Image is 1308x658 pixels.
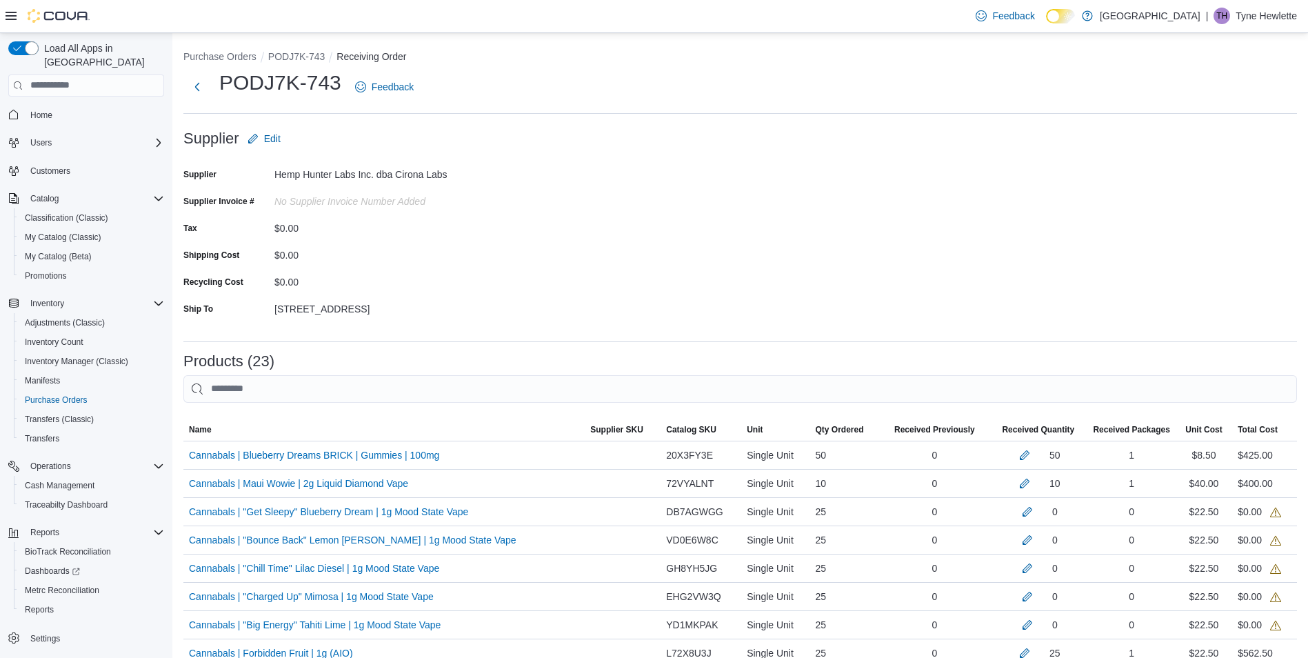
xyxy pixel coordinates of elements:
button: Next [183,73,211,101]
div: $0.00 [1238,504,1281,520]
span: Qty Ordered [816,424,864,435]
div: 0 [881,441,989,469]
input: This is a search bar. After typing your query, hit enter to filter the results lower in the page. [183,375,1297,403]
span: Load All Apps in [GEOGRAPHIC_DATA] [39,41,164,69]
span: Manifests [25,375,60,386]
a: Cannabals | "Charged Up" Mimosa | 1g Mood State Vape [189,588,434,605]
a: Inventory Count [19,334,89,350]
button: Transfers [14,429,170,448]
span: My Catalog (Classic) [19,229,164,246]
div: $22.50 [1176,555,1232,582]
button: Manifests [14,371,170,390]
div: $22.50 [1176,611,1232,639]
a: Dashboards [19,563,85,579]
label: Ship To [183,303,213,315]
button: Catalog [25,190,64,207]
button: Inventory Manager (Classic) [14,352,170,371]
div: 1 [1087,470,1175,497]
div: 10 [1049,475,1060,492]
button: Users [25,134,57,151]
a: BioTrack Reconciliation [19,544,117,560]
div: $0.00 [1238,560,1281,577]
label: Supplier Invoice # [183,196,254,207]
a: Transfers [19,430,65,447]
a: Feedback [350,73,419,101]
span: My Catalog (Beta) [25,251,92,262]
span: Users [25,134,164,151]
span: Promotions [25,270,67,281]
span: Inventory [25,295,164,312]
div: 50 [810,441,881,469]
a: Traceabilty Dashboard [19,497,113,513]
label: Shipping Cost [183,250,239,261]
div: $40.00 [1176,470,1232,497]
button: Inventory [25,295,70,312]
button: Purchase Orders [183,51,256,62]
button: Metrc Reconciliation [14,581,170,600]
div: $22.50 [1176,498,1232,526]
span: Customers [25,162,164,179]
span: Inventory Manager (Classic) [25,356,128,367]
button: Promotions [14,266,170,286]
a: My Catalog (Beta) [19,248,97,265]
span: Reports [19,601,164,618]
span: Inventory Count [19,334,164,350]
label: Supplier [183,169,217,180]
div: Single Unit [741,611,809,639]
div: $0.00 [1238,588,1281,605]
span: Reports [30,527,59,538]
p: Tyne Hewlette [1236,8,1297,24]
button: Reports [25,524,65,541]
a: Cash Management [19,477,100,494]
span: Adjustments (Classic) [19,315,164,331]
div: $8.50 [1176,441,1232,469]
span: Transfers [19,430,164,447]
div: 0 [881,611,989,639]
span: Unit [747,424,763,435]
button: Purchase Orders [14,390,170,410]
span: 72VYALNT [666,475,714,492]
span: Dashboards [19,563,164,579]
span: Home [30,110,52,121]
span: Transfers (Classic) [25,414,94,425]
button: Operations [3,457,170,476]
a: Transfers (Classic) [19,411,99,428]
button: Settings [3,628,170,648]
button: Adjustments (Classic) [14,313,170,332]
span: My Catalog (Beta) [19,248,164,265]
span: Feedback [372,80,414,94]
button: Users [3,133,170,152]
a: Cannabals | "Bounce Back" Lemon [PERSON_NAME] | 1g Mood State Vape [189,532,516,548]
span: Promotions [19,268,164,284]
span: Catalog [30,193,59,204]
button: BioTrack Reconciliation [14,542,170,561]
div: 0 [1087,555,1175,582]
span: Catalog [25,190,164,207]
button: Cash Management [14,476,170,495]
div: Tyne Hewlette [1214,8,1230,24]
div: Single Unit [741,498,809,526]
button: Inventory Count [14,332,170,352]
div: 0 [1087,498,1175,526]
a: Promotions [19,268,72,284]
div: Single Unit [741,441,809,469]
a: Feedback [970,2,1040,30]
a: Cannabals | "Chill Time" Lilac Diesel | 1g Mood State Vape [189,560,439,577]
div: Single Unit [741,470,809,497]
div: 25 [810,611,881,639]
span: Cash Management [25,480,94,491]
a: My Catalog (Classic) [19,229,107,246]
div: No Supplier Invoice Number added [274,190,459,207]
h1: PODJ7K-743 [219,69,341,97]
a: Cannabals | "Big Energy" Tahiti Lime | 1g Mood State Vape [189,617,441,633]
span: Traceabilty Dashboard [19,497,164,513]
p: [GEOGRAPHIC_DATA] [1100,8,1200,24]
div: 50 [1049,447,1060,463]
span: Total Cost [1238,424,1278,435]
button: Edit [242,125,286,152]
div: 0 [1052,588,1058,605]
span: Received Packages [1093,424,1169,435]
div: 0 [881,555,989,582]
span: Feedback [992,9,1034,23]
div: 25 [810,583,881,610]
